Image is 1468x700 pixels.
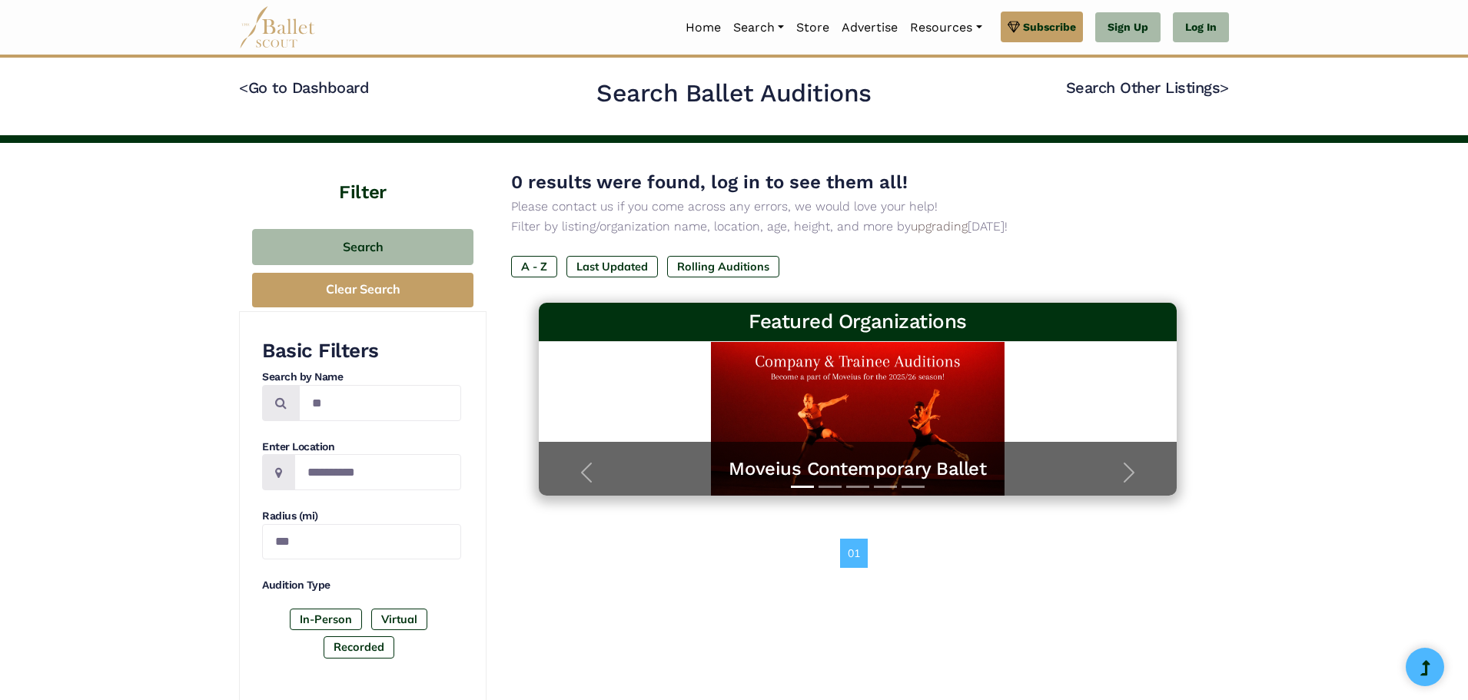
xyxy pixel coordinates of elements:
button: Slide 2 [819,478,842,496]
p: Please contact us if you come across any errors, we would love your help! [511,197,1204,217]
button: Slide 4 [874,478,897,496]
label: Last Updated [566,256,658,277]
button: Search [252,229,473,265]
h4: Radius (mi) [262,509,461,524]
h3: Featured Organizations [551,309,1164,335]
a: Search [727,12,790,44]
h4: Filter [239,143,487,206]
h4: Audition Type [262,578,461,593]
img: gem.svg [1008,18,1020,35]
input: Search by names... [299,385,461,421]
p: Filter by listing/organization name, location, age, height, and more by [DATE]! [511,217,1204,237]
a: Resources [904,12,988,44]
nav: Page navigation example [840,539,876,568]
button: Slide 1 [791,478,814,496]
a: Log In [1173,12,1229,43]
label: Recorded [324,636,394,658]
h4: Search by Name [262,370,461,385]
input: Location [294,454,461,490]
h3: Basic Filters [262,338,461,364]
span: Subscribe [1023,18,1076,35]
span: 0 results were found, log in to see them all! [511,171,908,193]
a: Subscribe [1001,12,1083,42]
button: Clear Search [252,273,473,307]
a: Store [790,12,835,44]
a: <Go to Dashboard [239,78,369,97]
button: Slide 3 [846,478,869,496]
label: Rolling Auditions [667,256,779,277]
h4: Enter Location [262,440,461,455]
code: > [1220,78,1229,97]
a: upgrading [911,219,968,234]
code: < [239,78,248,97]
label: In-Person [290,609,362,630]
a: Moveius Contemporary Ballet [554,457,1161,481]
label: A - Z [511,256,557,277]
a: Sign Up [1095,12,1161,43]
label: Virtual [371,609,427,630]
h2: Search Ballet Auditions [596,78,872,110]
button: Slide 5 [902,478,925,496]
a: Advertise [835,12,904,44]
a: Home [679,12,727,44]
a: Search Other Listings> [1066,78,1229,97]
a: 01 [840,539,868,568]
